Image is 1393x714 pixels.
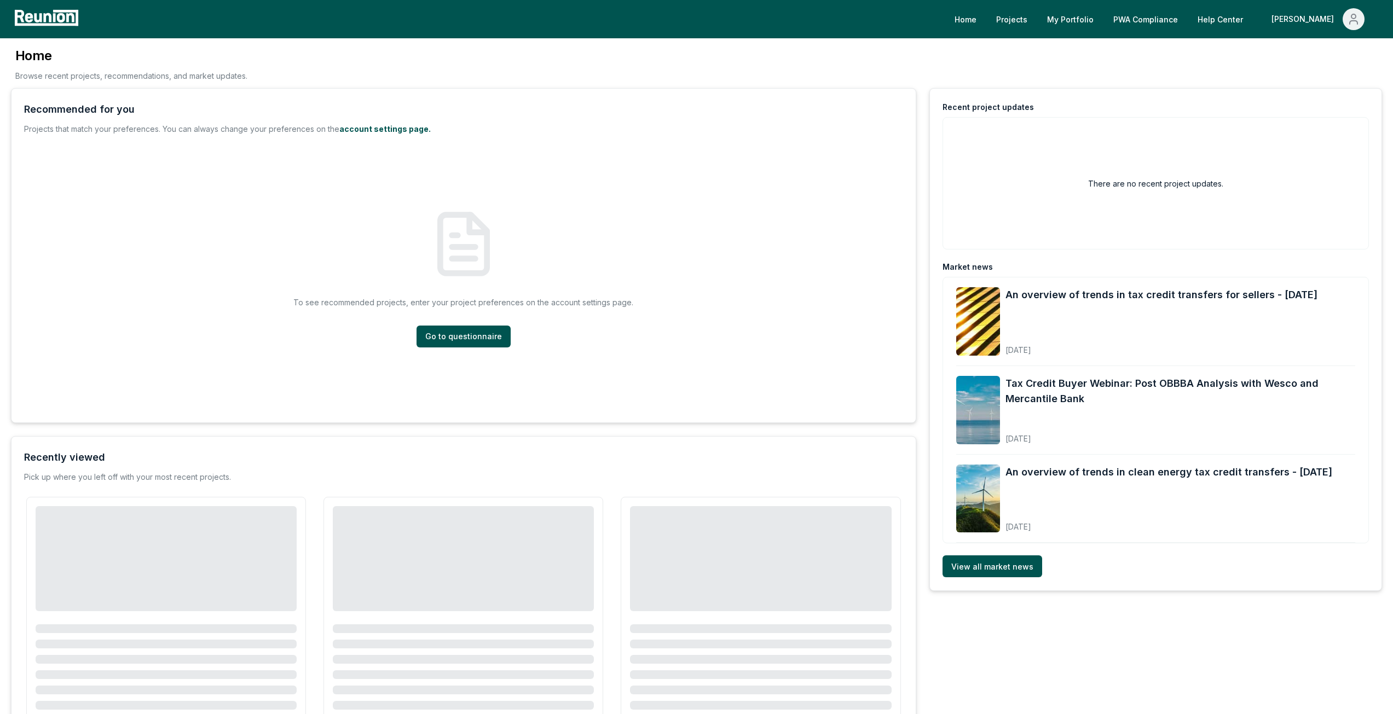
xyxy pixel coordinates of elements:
[24,472,231,483] div: Pick up where you left off with your most recent projects.
[946,8,1382,30] nav: Main
[1005,465,1332,480] a: An overview of trends in clean energy tax credit transfers - [DATE]
[1005,376,1355,407] a: Tax Credit Buyer Webinar: Post OBBBA Analysis with Wesco and Mercantile Bank
[1263,8,1373,30] button: [PERSON_NAME]
[339,124,431,133] a: account settings page.
[987,8,1036,30] a: Projects
[1189,8,1252,30] a: Help Center
[1005,513,1332,532] div: [DATE]
[24,102,135,117] div: Recommended for you
[1005,425,1355,444] div: [DATE]
[1005,287,1317,303] a: An overview of trends in tax credit transfers for sellers - [DATE]
[293,297,633,308] p: To see recommended projects, enter your project preferences on the account settings page.
[417,326,511,347] a: Go to questionnaire
[943,555,1042,577] a: View all market news
[15,70,247,82] p: Browse recent projects, recommendations, and market updates.
[1271,8,1338,30] div: [PERSON_NAME]
[946,8,985,30] a: Home
[956,376,1000,444] img: Tax Credit Buyer Webinar: Post OBBBA Analysis with Wesco and Mercantile Bank
[1088,178,1223,189] h2: There are no recent project updates.
[1038,8,1102,30] a: My Portfolio
[24,450,105,465] div: Recently viewed
[24,124,339,133] span: Projects that match your preferences. You can always change your preferences on the
[1005,336,1317,356] div: [DATE]
[943,262,993,272] div: Market news
[943,102,1034,113] div: Recent project updates
[1105,8,1187,30] a: PWA Compliance
[956,465,1000,533] img: An overview of trends in clean energy tax credit transfers - August 2025
[15,47,247,65] h3: Home
[956,287,1000,356] img: An overview of trends in tax credit transfers for sellers - September 2025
